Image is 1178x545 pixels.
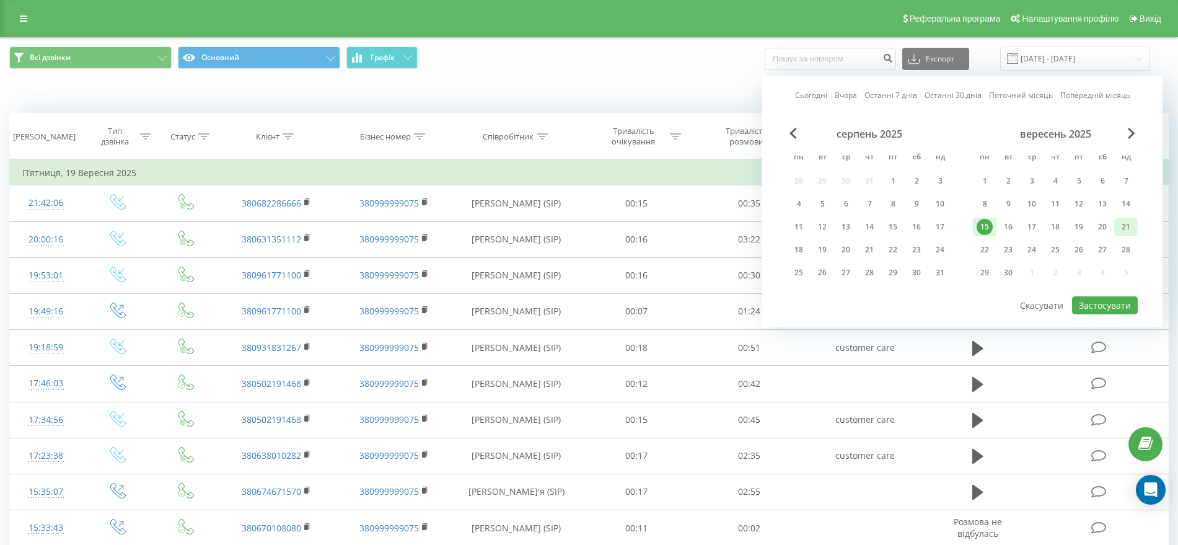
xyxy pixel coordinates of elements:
[580,257,693,293] td: 00:16
[453,185,579,221] td: [PERSON_NAME] (SIP)
[242,485,301,497] a: 380674671570
[1067,195,1091,213] div: пт 12 вер 2025 р.
[1067,241,1091,259] div: пт 26 вер 2025 р.
[22,444,69,468] div: 17:23:38
[1022,149,1041,167] abbr: середа
[178,47,340,69] button: Основний
[1091,241,1114,259] div: сб 27 вер 2025 р.
[973,128,1138,140] div: вересень 2025
[1067,218,1091,236] div: пт 19 вер 2025 р.
[242,197,301,209] a: 380682286666
[346,47,418,69] button: Графік
[977,265,993,281] div: 29
[453,474,579,510] td: [PERSON_NAME]'я (SIP)
[795,89,827,101] a: Сьогодні
[1060,89,1130,101] a: Попередній місяць
[1114,172,1138,190] div: нд 7 вер 2025 р.
[908,173,925,189] div: 2
[453,402,579,438] td: [PERSON_NAME] (SIP)
[1118,196,1134,212] div: 14
[928,264,952,282] div: нд 31 серп 2025 р.
[359,450,419,461] a: 380999999075
[834,241,858,259] div: ср 20 серп 2025 р.
[999,149,1018,167] abbr: вівторок
[905,172,928,190] div: сб 2 серп 2025 р.
[787,241,811,259] div: пн 18 серп 2025 р.
[811,195,834,213] div: вт 5 серп 2025 р.
[1000,265,1016,281] div: 30
[787,195,811,213] div: пн 4 серп 2025 р.
[905,241,928,259] div: сб 23 серп 2025 р.
[1047,173,1063,189] div: 4
[1013,296,1070,314] button: Скасувати
[838,265,854,281] div: 27
[1020,218,1044,236] div: ср 17 вер 2025 р.
[932,219,948,235] div: 17
[242,342,301,353] a: 380931831267
[242,522,301,534] a: 380670108080
[359,197,419,209] a: 380999999075
[806,402,924,438] td: customer care
[813,149,832,167] abbr: вівторок
[1022,14,1119,24] span: Налаштування профілю
[837,149,855,167] abbr: середа
[693,185,806,221] td: 00:35
[885,219,901,235] div: 15
[908,242,925,258] div: 23
[453,366,579,402] td: [PERSON_NAME] (SIP)
[453,293,579,329] td: [PERSON_NAME] (SIP)
[864,89,917,101] a: Останні 7 днів
[861,196,877,212] div: 7
[1000,196,1016,212] div: 9
[765,48,896,70] input: Пошук за номером
[13,131,76,142] div: [PERSON_NAME]
[838,196,854,212] div: 6
[1024,173,1040,189] div: 3
[905,195,928,213] div: сб 9 серп 2025 р.
[834,264,858,282] div: ср 27 серп 2025 р.
[973,218,996,236] div: пн 15 вер 2025 р.
[787,128,952,140] div: серпень 2025
[256,131,279,142] div: Клієнт
[1046,149,1065,167] abbr: четвер
[1091,218,1114,236] div: сб 20 вер 2025 р.
[811,264,834,282] div: вт 26 серп 2025 р.
[791,265,807,281] div: 25
[242,450,301,461] a: 380638010282
[861,265,877,281] div: 28
[811,218,834,236] div: вт 12 серп 2025 р.
[838,219,854,235] div: 13
[884,149,902,167] abbr: п’ятниця
[932,242,948,258] div: 24
[22,264,69,288] div: 19:53:01
[1024,196,1040,212] div: 10
[885,196,901,212] div: 8
[453,221,579,257] td: [PERSON_NAME] (SIP)
[580,402,693,438] td: 00:15
[1094,219,1110,235] div: 20
[242,305,301,317] a: 380961771100
[1020,241,1044,259] div: ср 24 вер 2025 р.
[693,438,806,474] td: 02:35
[861,219,877,235] div: 14
[789,128,797,139] span: Previous Month
[996,241,1020,259] div: вт 23 вер 2025 р.
[1067,172,1091,190] div: пт 5 вер 2025 р.
[600,126,667,147] div: Тривалість очікування
[1091,172,1114,190] div: сб 6 вер 2025 р.
[1094,173,1110,189] div: 6
[973,195,996,213] div: пн 8 вер 2025 р.
[838,242,854,258] div: 20
[93,126,137,147] div: Тип дзвінка
[242,414,301,425] a: 380502191468
[931,149,949,167] abbr: неділя
[977,242,993,258] div: 22
[1044,218,1067,236] div: чт 18 вер 2025 р.
[371,53,395,62] span: Графік
[693,330,806,366] td: 00:51
[359,414,419,425] a: 380999999075
[973,264,996,282] div: пн 29 вер 2025 р.
[811,241,834,259] div: вт 19 серп 2025 р.
[806,330,924,366] td: customer care
[905,218,928,236] div: сб 16 серп 2025 р.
